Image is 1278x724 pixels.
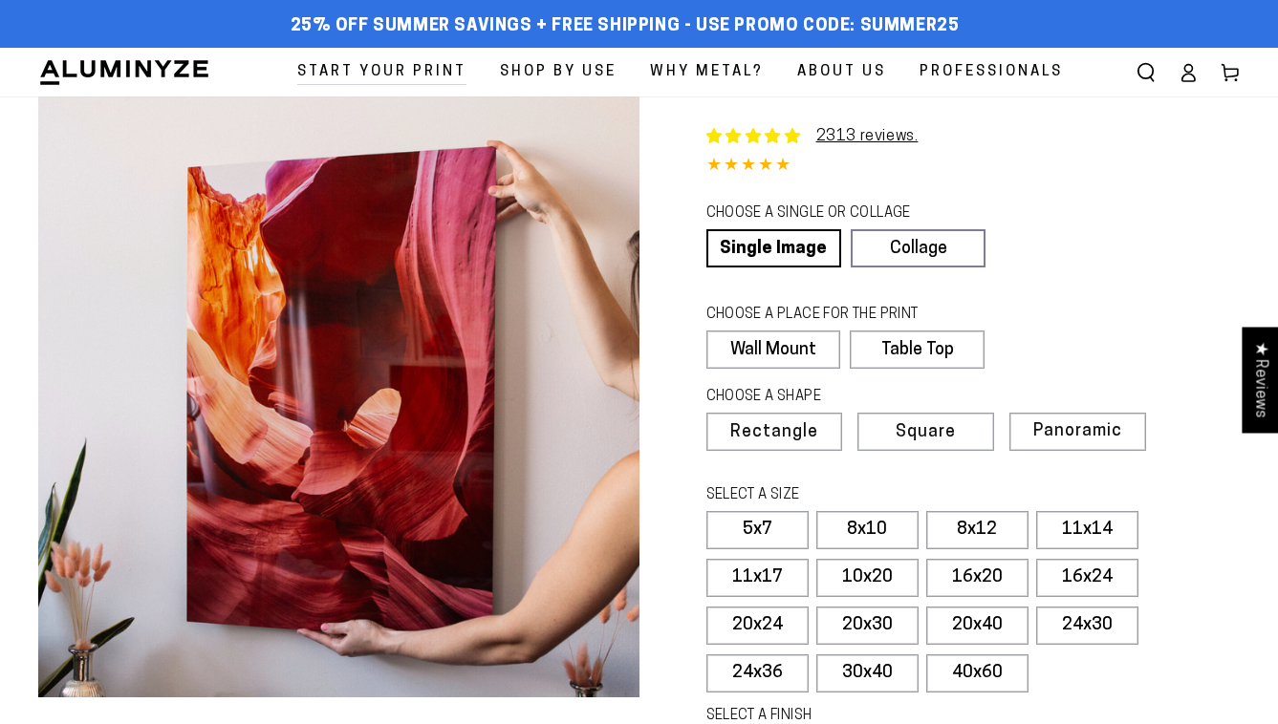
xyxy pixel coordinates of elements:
[905,48,1077,96] a: Professionals
[816,559,919,597] label: 10x20
[291,16,960,37] span: 25% off Summer Savings + Free Shipping - Use Promo Code: SUMMER25
[706,305,967,326] legend: CHOOSE A PLACE FOR THE PRINT
[896,424,956,441] span: Square
[706,485,1019,506] legend: SELECT A SIZE
[486,48,631,96] a: Shop By Use
[706,229,841,267] a: Single Image
[706,559,809,597] label: 11x17
[816,511,919,549] label: 8x10
[783,48,900,96] a: About Us
[926,607,1029,645] label: 20x40
[920,59,1063,85] span: Professionals
[636,48,778,96] a: Why Metal?
[1242,327,1278,433] div: Click to open Judge.me floating reviews tab
[926,559,1029,597] label: 16x20
[706,654,809,692] label: 24x36
[38,58,210,87] img: Aluminyze
[816,654,919,692] label: 30x40
[851,229,986,267] a: Collage
[706,153,1241,181] div: 4.85 out of 5.0 stars
[1036,607,1138,645] label: 24x30
[797,59,886,85] span: About Us
[706,511,809,549] label: 5x7
[706,607,809,645] label: 20x24
[1125,52,1167,94] summary: Search our site
[650,59,764,85] span: Why Metal?
[297,59,466,85] span: Start Your Print
[816,607,919,645] label: 20x30
[1036,559,1138,597] label: 16x24
[706,387,970,408] legend: CHOOSE A SHAPE
[816,129,919,144] a: 2313 reviews.
[706,203,968,224] legend: CHOOSE A SINGLE OR COLLAGE
[283,48,481,96] a: Start Your Print
[500,59,617,85] span: Shop By Use
[706,330,841,369] label: Wall Mount
[1036,511,1138,549] label: 11x14
[926,654,1029,692] label: 40x60
[730,424,818,441] span: Rectangle
[1033,422,1122,440] span: Panoramic
[850,330,985,369] label: Table Top
[926,511,1029,549] label: 8x12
